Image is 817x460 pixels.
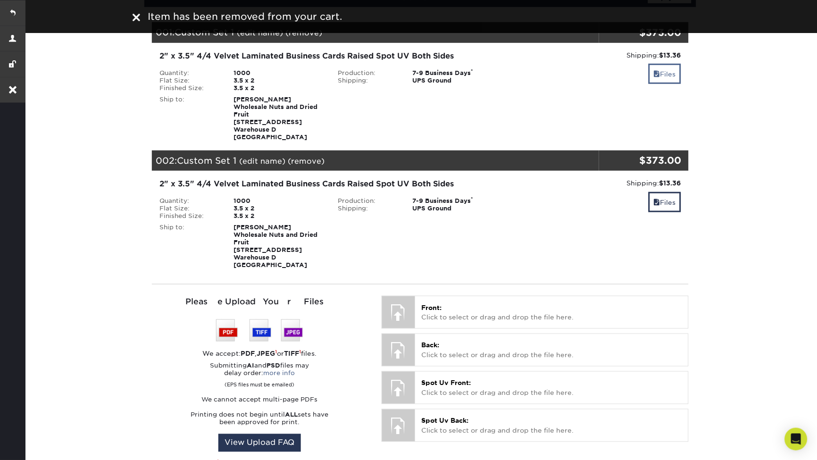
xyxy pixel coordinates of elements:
span: Item has been removed from your cart. [148,11,342,22]
p: Submitting and files may delay order: [152,362,367,389]
strong: [PERSON_NAME] Wholesale Nuts and Dried Fruit [STREET_ADDRESS] Warehouse D [GEOGRAPHIC_DATA] [234,96,318,141]
div: 1000 [227,69,331,77]
div: Flat Size: [152,205,227,212]
div: 2" x 3.5" 4/4 Velvet Laminated Business Cards Raised Spot UV Both Sides [159,178,502,190]
span: Spot Uv Back: [422,417,469,425]
div: Flat Size: [152,77,227,84]
div: Finished Size: [152,84,227,92]
div: 3.5 x 2 [227,212,331,220]
img: We accept: PSD, TIFF, or JPEG (JPG) [216,319,303,342]
div: 002: [152,151,599,171]
strong: JPEG [257,350,275,358]
div: Shipping: [331,77,406,84]
div: Quantity: [152,197,227,205]
div: Ship to: [152,224,227,269]
div: Please Upload Your Files [152,296,367,308]
p: We cannot accept multi-page PDFs [152,396,367,404]
p: Click to select or drag and drop the file here. [422,416,682,435]
span: Back: [422,342,440,349]
div: 2" x 3.5" 4/4 Velvet Laminated Business Cards Raised Spot UV Both Sides [159,50,502,62]
div: Open Intercom Messenger [785,428,808,451]
p: Click to select or drag and drop the file here. [422,378,682,398]
div: Finished Size: [152,212,227,220]
div: Shipping: [517,178,681,188]
div: Production: [331,69,406,77]
small: (EPS files must be emailed) [225,377,294,389]
div: UPS Ground [405,205,509,212]
div: 3.5 x 2 [227,77,331,84]
a: Files [649,192,681,212]
div: 1000 [227,197,331,205]
a: (remove) [288,157,325,166]
strong: $13.36 [659,51,681,59]
div: We accept: , or files. [152,349,367,359]
div: 7-9 Business Days [405,69,509,77]
div: 3.5 x 2 [227,84,331,92]
span: files [654,70,660,78]
a: (edit name) [239,157,285,166]
strong: PDF [241,350,255,358]
div: Shipping: [331,205,406,212]
div: 7-9 Business Days [405,197,509,205]
span: Spot Uv Front: [422,379,471,387]
span: files [654,199,660,206]
div: Production: [331,197,406,205]
a: Files [649,64,681,84]
span: Custom Set 1 [177,155,236,166]
strong: TIFF [284,350,299,358]
strong: [PERSON_NAME] Wholesale Nuts and Dried Fruit [STREET_ADDRESS] Warehouse D [GEOGRAPHIC_DATA] [234,224,318,268]
sup: 1 [299,349,301,355]
span: Front: [422,304,442,311]
p: Printing does not begin until sets have been approved for print. [152,411,367,427]
strong: $13.36 [659,179,681,187]
p: Click to select or drag and drop the file here. [422,303,682,322]
a: View Upload FAQ [218,434,301,452]
div: Quantity: [152,69,227,77]
a: more info [263,370,295,377]
img: close [133,14,140,21]
div: Ship to: [152,96,227,141]
div: 3.5 x 2 [227,205,331,212]
div: $373.00 [599,153,682,167]
strong: ALL [285,411,298,418]
p: Click to select or drag and drop the file here. [422,341,682,360]
strong: AI [247,362,254,369]
div: Shipping: [517,50,681,60]
div: UPS Ground [405,77,509,84]
strong: PSD [267,362,280,369]
sup: 1 [275,349,277,355]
